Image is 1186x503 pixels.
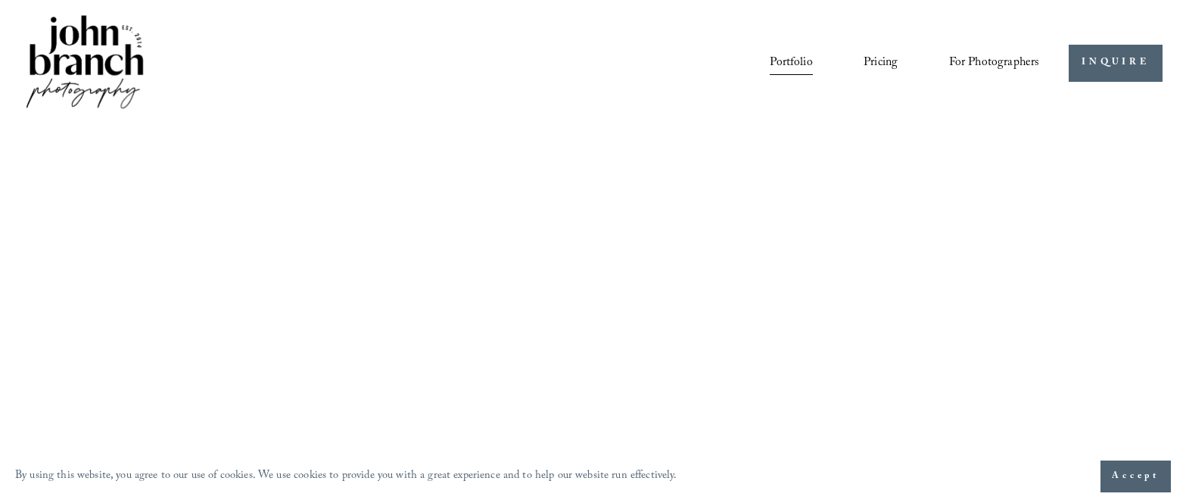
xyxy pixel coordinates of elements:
[15,466,677,488] p: By using this website, you agree to our use of cookies. We use cookies to provide you with a grea...
[23,12,146,114] img: John Branch IV Photography
[949,52,1040,75] span: For Photographers
[949,50,1040,76] a: folder dropdown
[1100,461,1171,492] button: Accept
[864,50,898,76] a: Pricing
[1069,45,1162,82] a: INQUIRE
[770,50,812,76] a: Portfolio
[1112,469,1160,484] span: Accept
